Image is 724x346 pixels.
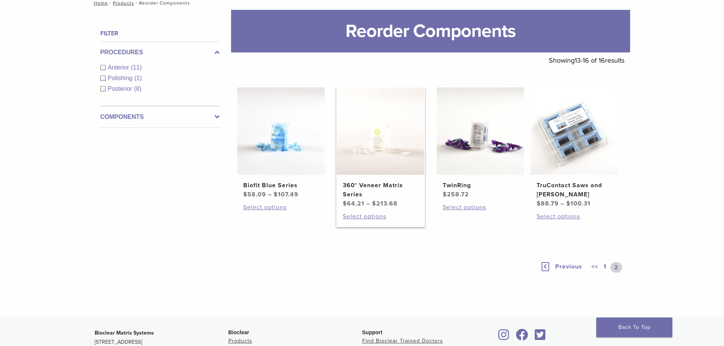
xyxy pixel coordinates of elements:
[496,333,512,341] a: Bioclear
[92,0,108,6] a: Home
[343,181,418,199] h2: 360° Veneer Matrix Series
[561,200,564,207] span: –
[100,48,220,57] label: Procedures
[537,200,559,207] bdi: 88.79
[243,191,247,198] span: $
[443,191,469,198] bdi: 258.72
[555,263,582,270] span: Previous
[336,87,425,208] a: 360° Veneer Matrix Series360° Veneer Matrix Series
[108,85,134,92] span: Posterior
[443,191,447,198] span: $
[228,329,249,335] span: Bioclear
[108,75,135,81] span: Polishing
[108,64,131,71] span: Anterior
[566,200,591,207] bdi: 100.31
[590,262,600,273] a: <<
[108,1,113,5] span: /
[443,181,518,190] h2: TwinRing
[113,0,134,6] a: Products
[237,87,325,175] img: Biofit Blue Series
[343,212,418,221] a: Select options for “360° Veneer Matrix Series”
[95,330,154,336] strong: Bioclear Matrix Systems
[274,191,278,198] span: $
[268,191,272,198] span: –
[131,64,142,71] span: (11)
[362,329,383,335] span: Support
[372,200,376,207] span: $
[372,200,398,207] bdi: 213.68
[610,262,622,273] a: 2
[366,200,370,207] span: –
[337,87,424,175] img: 360° Veneer Matrix Series
[231,10,630,52] h1: Reorder Components
[537,212,612,221] a: Select options for “TruContact Saws and Sanders”
[362,338,443,344] a: Find Bioclear Trained Doctors
[575,56,605,65] span: 13-16 of 16
[243,191,266,198] bdi: 58.09
[274,191,298,198] bdi: 107.49
[530,87,619,208] a: TruContact Saws and SandersTruContact Saws and [PERSON_NAME]
[549,52,624,68] p: Showing results
[228,338,252,344] a: Products
[343,200,347,207] span: $
[134,85,142,92] span: (8)
[437,87,524,175] img: TwinRing
[436,87,525,199] a: TwinRingTwinRing $258.72
[596,318,672,337] a: Back To Top
[100,29,220,38] h4: Filter
[566,200,570,207] span: $
[343,200,364,207] bdi: 64.21
[100,112,220,122] label: Components
[532,333,548,341] a: Bioclear
[513,333,531,341] a: Bioclear
[237,87,325,199] a: Biofit Blue SeriesBiofit Blue Series
[134,75,142,81] span: (1)
[602,262,608,273] a: 1
[537,200,541,207] span: $
[134,1,139,5] span: /
[537,181,612,199] h2: TruContact Saws and [PERSON_NAME]
[243,203,318,212] a: Select options for “Biofit Blue Series”
[531,87,618,175] img: TruContact Saws and Sanders
[243,181,318,190] h2: Biofit Blue Series
[443,203,518,212] a: Select options for “TwinRing”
